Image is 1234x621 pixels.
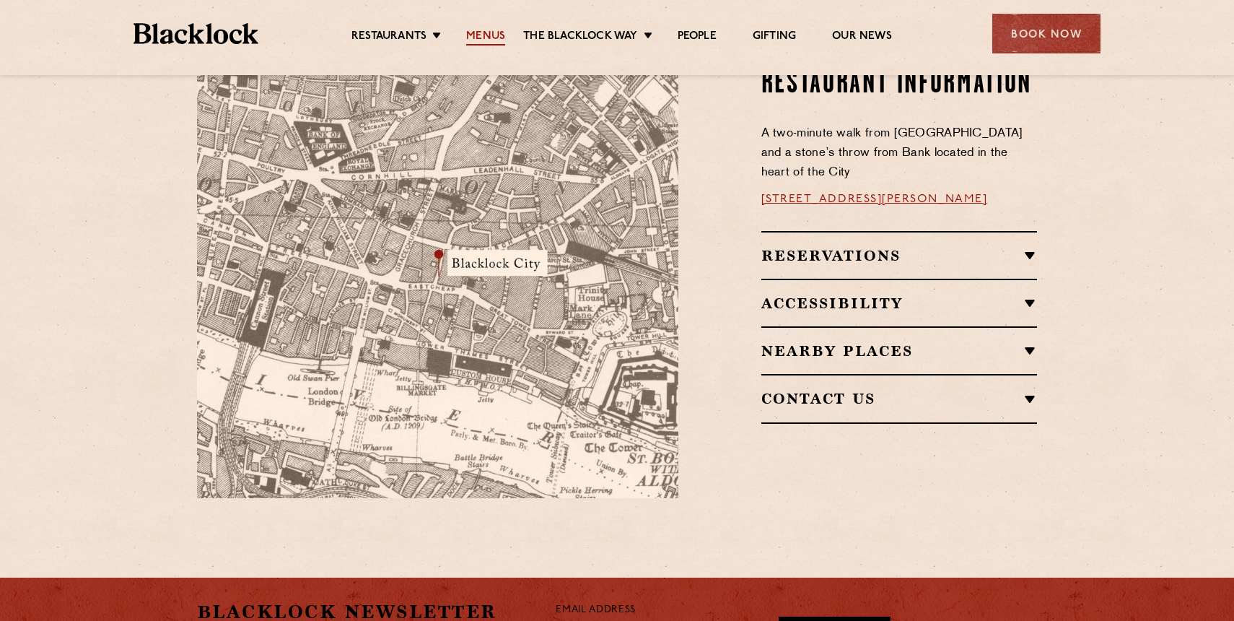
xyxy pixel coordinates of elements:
[761,66,1038,103] h2: Restaurant Information
[556,602,635,619] label: Email Address
[761,124,1038,183] p: A two-minute walk from [GEOGRAPHIC_DATA] and a stone’s throw from Bank located in the heart of th...
[761,247,1038,264] h2: Reservations
[678,30,717,45] a: People
[761,342,1038,360] h2: Nearby Places
[753,30,796,45] a: Gifting
[832,30,892,45] a: Our News
[761,194,988,205] a: [STREET_ADDRESS][PERSON_NAME]
[466,30,505,45] a: Menus
[523,30,637,45] a: The Blacklock Way
[992,14,1100,53] div: Book Now
[351,30,426,45] a: Restaurants
[134,23,258,44] img: BL_Textured_Logo-footer-cropped.svg
[761,390,1038,407] h2: Contact Us
[761,295,1038,312] h2: Accessibility
[523,364,725,499] img: svg%3E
